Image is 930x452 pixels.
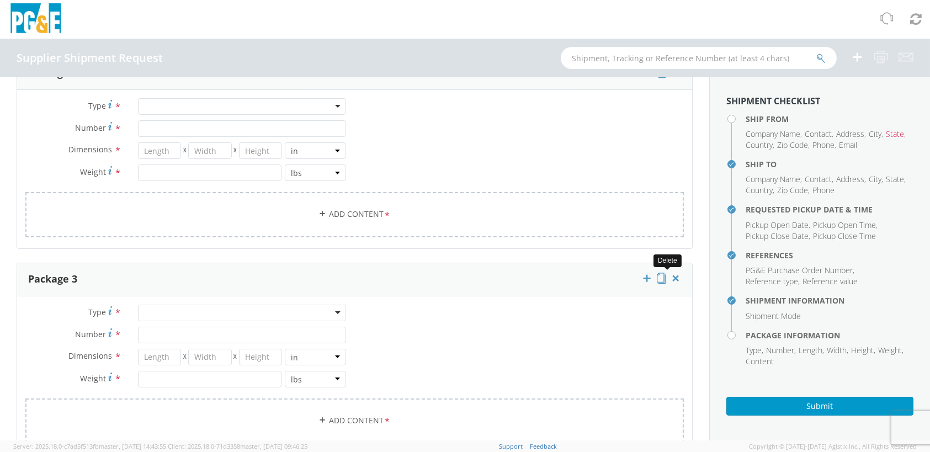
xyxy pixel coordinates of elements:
span: City [869,174,881,184]
input: Shipment, Tracking or Reference Number (at least 4 chars) [561,47,837,69]
span: Reference type [746,276,798,286]
h3: Package 3 [28,274,77,285]
li: , [746,129,802,140]
li: , [746,265,854,276]
a: Support [499,442,523,450]
li: , [805,174,833,185]
input: Length [138,349,181,365]
li: , [766,345,796,356]
span: State [886,129,904,139]
span: Type [88,307,106,317]
span: Weight [878,345,902,355]
img: pge-logo-06675f144f4cfa6a6814.png [8,3,63,36]
span: Pickup Open Date [746,220,809,230]
li: , [746,345,763,356]
span: Shipment Mode [746,311,801,321]
strong: Shipment Checklist [726,95,820,107]
span: Pickup Close Time [813,231,876,241]
span: Number [75,123,106,133]
span: Number [75,329,106,339]
span: Height [851,345,874,355]
span: Copyright © [DATE]-[DATE] Agistix Inc., All Rights Reserved [749,442,917,451]
span: Pickup Close Date [746,231,809,241]
span: Country [746,185,773,195]
span: Dimensions [68,145,112,155]
span: Length [799,345,822,355]
h3: Package 2 [28,68,77,79]
span: Reference value [803,276,858,286]
li: , [746,276,800,287]
li: , [799,345,824,356]
span: Width [827,345,847,355]
li: , [777,140,810,151]
a: Add Content [25,192,684,237]
span: Contact [805,174,832,184]
span: Type [88,100,106,111]
span: Type [746,345,762,355]
input: Width [188,142,231,159]
span: Address [836,129,864,139]
span: Client: 2025.18.0-71d3358 [168,442,307,450]
span: Pickup Open Time [813,220,876,230]
li: , [836,129,866,140]
span: Dimensions [68,350,112,361]
span: Weight [80,167,106,177]
li: , [851,345,875,356]
li: , [813,220,878,231]
li: , [746,220,810,231]
span: Contact [805,129,832,139]
li: , [878,345,904,356]
h4: Package Information [746,331,913,339]
h4: Ship From [746,115,913,123]
button: Submit [726,397,913,416]
h4: References [746,251,913,259]
span: Weight [80,373,106,384]
div: Delete [653,254,682,267]
span: X [181,349,188,365]
h4: Supplier Shipment Request [17,52,163,64]
span: master, [DATE] 09:46:25 [240,442,307,450]
input: Height [239,349,282,365]
li: , [886,174,906,185]
li: , [746,174,802,185]
span: Zip Code [777,140,808,150]
input: Length [138,142,181,159]
input: Height [239,142,282,159]
li: , [869,129,883,140]
span: Email [839,140,857,150]
li: , [746,185,774,196]
li: , [836,174,866,185]
span: Country [746,140,773,150]
li: , [777,185,810,196]
span: Content [746,356,774,366]
a: Add Content [25,398,684,443]
span: X [232,349,239,365]
a: Feedback [530,442,557,450]
li: , [746,140,774,151]
span: Phone [812,140,835,150]
input: Width [188,349,231,365]
h4: Shipment Information [746,296,913,305]
h4: Requested Pickup Date & Time [746,205,913,214]
span: State [886,174,904,184]
li: , [812,140,836,151]
h4: Ship To [746,160,913,168]
li: , [869,174,883,185]
span: Company Name [746,129,800,139]
span: Zip Code [777,185,808,195]
span: Server: 2025.18.0-c7ad5f513fb [13,442,166,450]
span: X [181,142,188,159]
span: Address [836,174,864,184]
span: Number [766,345,794,355]
span: X [232,142,239,159]
span: master, [DATE] 14:43:55 [99,442,166,450]
span: City [869,129,881,139]
li: , [886,129,906,140]
li: , [746,231,810,242]
li: , [805,129,833,140]
span: PG&E Purchase Order Number [746,265,853,275]
li: , [827,345,848,356]
span: Phone [812,185,835,195]
span: Company Name [746,174,800,184]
